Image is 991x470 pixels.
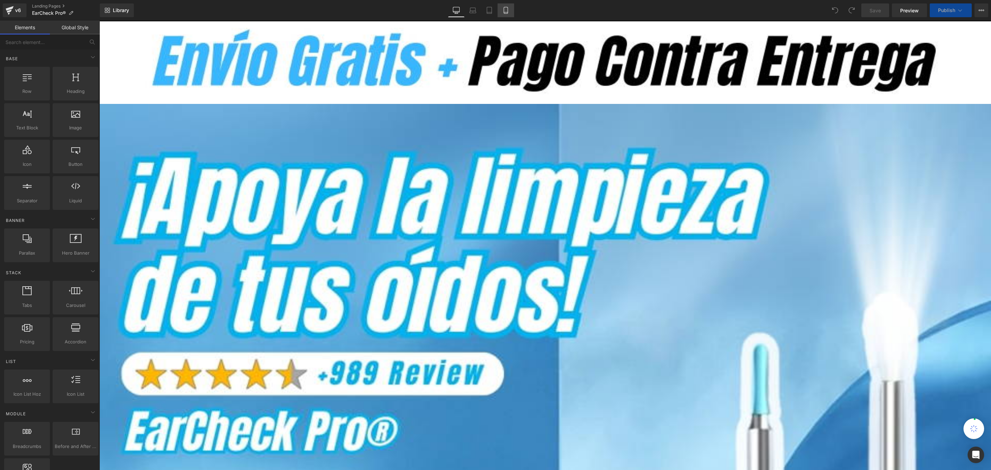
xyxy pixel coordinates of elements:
a: Landing Pages [32,3,100,9]
span: Accordion [55,338,96,345]
span: Button [55,161,96,168]
button: Undo [828,3,842,17]
span: Save [870,7,881,14]
span: Carousel [55,302,96,309]
div: Open Intercom Messenger [968,447,984,463]
button: Redo [845,3,859,17]
span: Icon List [55,391,96,398]
span: Separator [6,197,48,204]
span: Image [55,124,96,131]
span: Liquid [55,197,96,204]
a: Global Style [50,21,100,34]
span: Library [113,7,129,13]
span: Text Block [6,124,48,131]
span: Breadcrumbs [6,443,48,450]
span: Publish [938,8,955,13]
span: EarCheck Pro® [32,10,66,16]
button: Publish [930,3,972,17]
span: Preview [900,7,919,14]
span: Heading [55,88,96,95]
span: Banner [5,217,25,224]
span: Module [5,410,26,417]
span: Icon List Hoz [6,391,48,398]
a: Laptop [465,3,481,17]
a: Preview [892,3,927,17]
span: List [5,358,17,365]
span: Row [6,88,48,95]
button: More [974,3,988,17]
div: v6 [14,6,22,15]
a: Mobile [498,3,514,17]
span: Stack [5,269,22,276]
span: Pricing [6,338,48,345]
a: Desktop [448,3,465,17]
span: Icon [6,161,48,168]
span: Tabs [6,302,48,309]
a: New Library [100,3,134,17]
span: Before and After Images [55,443,96,450]
span: Parallax [6,249,48,257]
span: Base [5,55,19,62]
span: Hero Banner [55,249,96,257]
a: Tablet [481,3,498,17]
a: v6 [3,3,26,17]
